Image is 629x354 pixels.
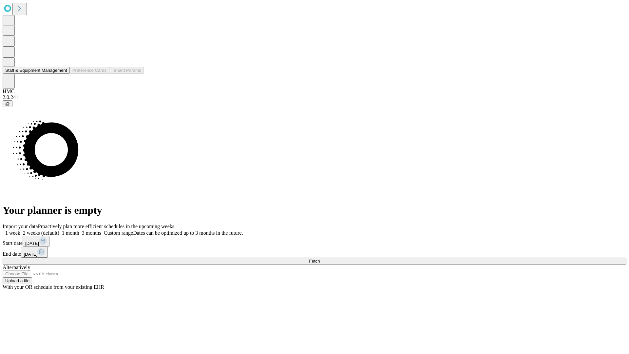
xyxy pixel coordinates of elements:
div: End date [3,247,626,258]
span: 1 month [62,230,79,236]
button: Preference Cards [70,67,109,74]
span: Fetch [309,259,320,264]
button: Fetch [3,258,626,265]
span: 3 months [82,230,101,236]
span: [DATE] [25,241,39,246]
span: 1 week [5,230,20,236]
span: 2 weeks (default) [23,230,59,236]
span: Alternatively [3,265,30,270]
span: [DATE] [24,252,37,257]
button: Tenant Params [109,67,144,74]
span: Proactively plan more efficient schedules in the upcoming weeks. [38,224,176,229]
button: Upload a file [3,277,32,284]
div: Start date [3,236,626,247]
span: @ [5,101,10,106]
div: 2.0.241 [3,94,626,100]
h1: Your planner is empty [3,204,626,216]
span: Dates can be optimized up to 3 months in the future. [133,230,243,236]
button: @ [3,100,12,107]
div: HMC [3,88,626,94]
button: [DATE] [21,247,48,258]
span: Import your data [3,224,38,229]
button: [DATE] [23,236,49,247]
span: With your OR schedule from your existing EHR [3,284,104,290]
button: Staff & Equipment Management [3,67,70,74]
span: Custom range [104,230,133,236]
